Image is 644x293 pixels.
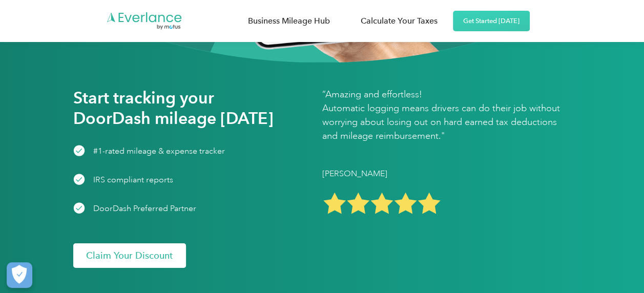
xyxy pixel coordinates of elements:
[93,145,225,157] div: #1-rated mileage & expense tracker
[73,88,278,129] h2: Start tracking your DoorDash mileage [DATE]
[106,11,183,31] img: Everlance logo
[322,192,441,216] img: Best mileage tracker app
[350,12,448,30] a: Calculate Your Taxes
[238,12,340,30] a: Business Mileage Hub
[7,262,32,288] button: Cookies Settings
[73,243,186,268] a: Claim Your Discount
[322,168,441,180] p: [PERSON_NAME]
[453,11,530,31] a: Get Started [DATE]
[322,88,571,143] p: “Amazing and effortless! Automatic logging means drivers can do their job without worrying about ...
[93,202,196,215] div: DoorDash Preferred Partner
[93,174,173,186] div: IRS compliant reports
